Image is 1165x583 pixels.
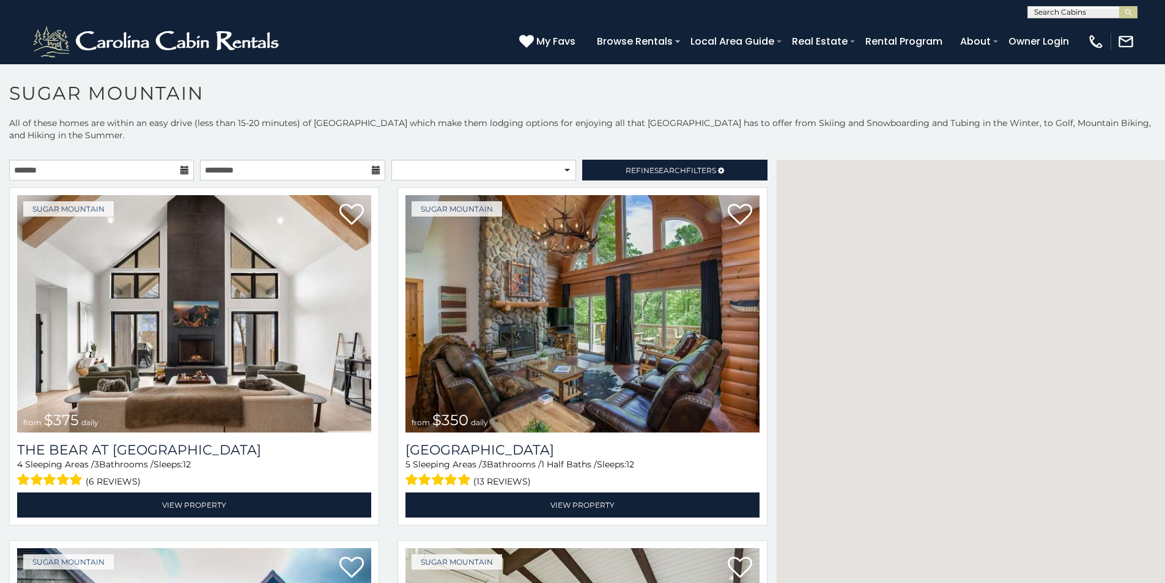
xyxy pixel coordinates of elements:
a: Sugar Mountain [23,554,114,570]
span: $375 [44,411,79,429]
span: 3 [482,459,487,470]
a: View Property [17,492,371,518]
h3: The Bear At Sugar Mountain [17,442,371,458]
img: 1714387646_thumbnail.jpeg [17,195,371,433]
a: The Bear At [GEOGRAPHIC_DATA] [17,442,371,458]
a: from $375 daily [17,195,371,433]
span: Refine Filters [626,166,716,175]
a: Add to favorites [728,202,752,228]
span: (6 reviews) [86,473,141,489]
h3: Grouse Moor Lodge [405,442,760,458]
a: Add to favorites [339,202,364,228]
div: Sleeping Areas / Bathrooms / Sleeps: [405,458,760,489]
img: White-1-2.png [31,23,284,60]
a: About [954,31,997,52]
span: Search [654,166,686,175]
span: 1 Half Baths / [541,459,597,470]
span: 12 [626,459,634,470]
div: Sleeping Areas / Bathrooms / Sleeps: [17,458,371,489]
span: daily [81,418,98,427]
a: Owner Login [1002,31,1075,52]
a: Add to favorites [728,555,752,581]
span: 5 [405,459,410,470]
a: RefineSearchFilters [582,160,767,180]
span: from [23,418,42,427]
a: Real Estate [786,31,854,52]
a: Local Area Guide [684,31,780,52]
span: daily [471,418,488,427]
span: $350 [432,411,468,429]
a: Sugar Mountain [23,201,114,217]
a: View Property [405,492,760,518]
a: Sugar Mountain [412,554,502,570]
a: Add to favorites [339,555,364,581]
span: 4 [17,459,23,470]
span: My Favs [536,34,575,49]
span: 3 [94,459,99,470]
a: from $350 daily [405,195,760,433]
span: from [412,418,430,427]
span: 12 [183,459,191,470]
a: Rental Program [859,31,949,52]
img: mail-regular-white.png [1117,33,1134,50]
a: Sugar Mountain [412,201,502,217]
a: My Favs [519,34,579,50]
a: Browse Rentals [591,31,679,52]
span: (13 reviews) [473,473,531,489]
a: [GEOGRAPHIC_DATA] [405,442,760,458]
img: phone-regular-white.png [1087,33,1104,50]
img: 1714398141_thumbnail.jpeg [405,195,760,433]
